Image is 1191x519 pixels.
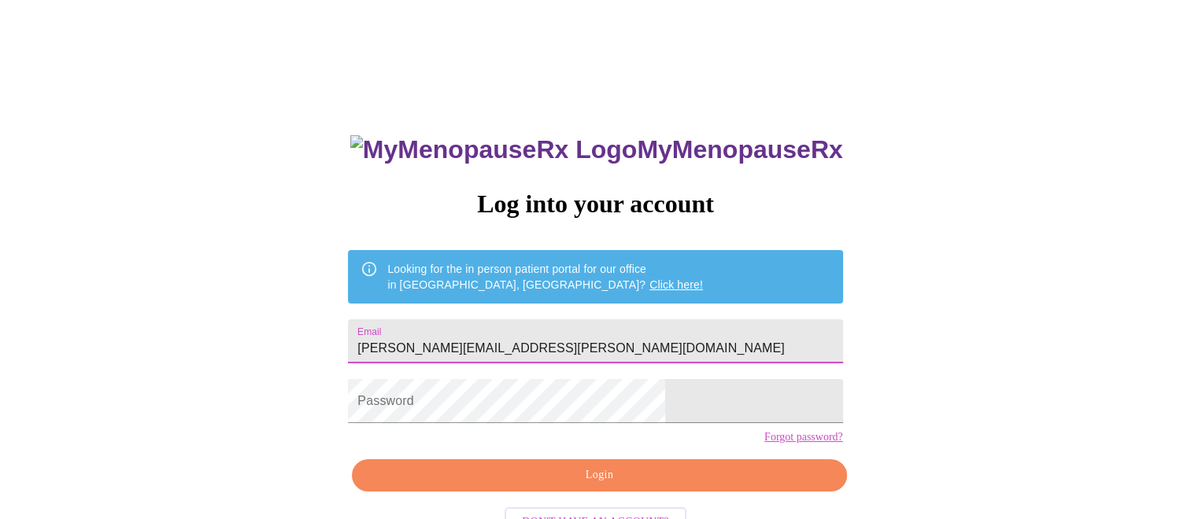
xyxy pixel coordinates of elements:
[370,466,828,485] span: Login
[348,190,842,219] h3: Log into your account
[352,459,846,491] button: Login
[649,278,703,291] a: Click here!
[764,431,843,444] a: Forgot password?
[350,135,843,164] h3: MyMenopauseRx
[350,135,637,164] img: MyMenopauseRx Logo
[387,255,703,299] div: Looking for the in person patient portal for our office in [GEOGRAPHIC_DATA], [GEOGRAPHIC_DATA]?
